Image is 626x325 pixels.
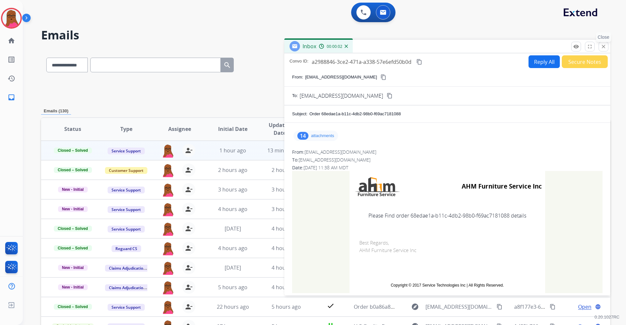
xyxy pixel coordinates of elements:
div: 14 [297,132,308,140]
span: Initial Date [218,125,247,133]
span: a2988846-3ce2-471a-a338-57e6efd50b0d [312,58,411,65]
span: New - Initial [58,187,88,192]
span: Assignee [168,125,191,133]
span: 4 hours ago [272,284,301,291]
span: 4 hours ago [272,264,301,271]
span: New - Initial [58,284,88,290]
p: From: [292,74,303,80]
mat-icon: person_remove [185,264,193,272]
img: agent-avatar [161,242,174,255]
button: Reply All [529,55,560,68]
img: agent-avatar [161,144,174,158]
div: From: [292,149,603,155]
span: [EMAIL_ADDRESS][DOMAIN_NAME] [425,303,493,311]
p: Subject: [292,111,307,117]
span: 1 hour ago [219,147,246,154]
span: Closed – Solved [54,245,92,251]
img: AHM [353,174,402,199]
mat-icon: person_remove [185,225,193,233]
mat-icon: list_alt [7,56,15,64]
span: [EMAIL_ADDRESS][DOMAIN_NAME] [305,149,376,155]
div: To: [292,157,603,163]
span: 4 hours ago [272,225,301,232]
button: Close [599,42,608,51]
mat-icon: remove_red_eye [573,44,579,49]
mat-icon: person_remove [185,244,193,252]
mat-icon: content_copy [380,74,386,80]
mat-icon: check [327,302,335,310]
span: 4 hours ago [218,245,247,252]
span: Service Support [108,148,145,154]
span: Inbox [303,43,316,50]
td: AHM Furniture Service Inc [425,174,542,199]
span: Order b0a86a84-5053-4293-8399-b714c60384e6 [354,303,470,310]
span: Open [578,303,591,311]
mat-icon: history [7,75,15,82]
mat-icon: person_remove [185,283,193,291]
span: Service Support [108,226,145,233]
mat-icon: content_copy [497,304,502,310]
span: Service Support [108,187,145,193]
span: 4 hours ago [218,205,247,213]
mat-icon: explore [411,303,419,311]
span: 5 hours ago [218,284,247,291]
span: [DATE] [225,225,241,232]
p: Convo ID: [290,58,308,66]
td: Best Regards, AHM Furniture Service Inc [350,229,545,276]
span: [DATE] [225,264,241,271]
img: agent-avatar [161,163,174,177]
span: 13 minutes ago [267,147,305,154]
span: 2 hours ago [218,166,247,174]
span: 3 hours ago [218,186,247,193]
span: [EMAIL_ADDRESS][DOMAIN_NAME] [299,157,370,163]
span: Updated Date [265,121,295,137]
span: 3 hours ago [272,186,301,193]
p: Order 68edae1a-b11c-4db2-98b0-f69ac7181088 [309,111,401,117]
span: Closed – Solved [54,148,92,153]
p: Emails (130) [41,108,71,115]
img: agent-avatar [161,281,174,294]
mat-icon: close [601,44,606,49]
img: avatar [2,9,21,27]
span: Service Support [108,206,145,213]
span: Claims Adjudication [105,284,150,291]
span: [EMAIL_ADDRESS][DOMAIN_NAME] [300,92,383,100]
mat-icon: fullscreen [587,44,593,49]
span: 3 hours ago [272,205,301,213]
mat-icon: home [7,37,15,45]
p: Close [596,32,611,42]
span: 5 hours ago [272,303,301,310]
span: Customer Support [105,167,147,174]
span: [DATE] 11:38 AM MDT [304,164,348,171]
img: agent-avatar [161,183,174,197]
mat-icon: inbox [7,93,15,101]
mat-icon: person_remove [185,166,193,174]
p: 0.20.1027RC [594,313,619,321]
mat-icon: content_copy [387,93,393,99]
span: New - Initial [58,206,88,212]
span: New - Initial [58,265,88,271]
img: agent-avatar [161,222,174,236]
img: agent-avatar [161,300,174,314]
span: Closed – Solved [54,226,92,232]
h2: Emails [41,29,610,42]
mat-icon: language [595,304,601,310]
span: Claims Adjudication [105,265,150,272]
p: attachments [311,133,334,138]
mat-icon: person_remove [185,147,193,154]
td: Please Find order 68edae1a-b11c-4db2-98b0-f69ac7181088 details [350,202,545,229]
p: To: [292,92,298,99]
button: Secure Notes [562,55,608,68]
img: agent-avatar [161,261,174,275]
span: Type [120,125,132,133]
mat-icon: content_copy [550,304,556,310]
span: Closed – Solved [54,167,92,173]
p: [EMAIL_ADDRESS][DOMAIN_NAME] [305,74,377,80]
mat-icon: person_remove [185,205,193,213]
img: agent-avatar [161,203,174,216]
span: 22 hours ago [217,303,249,310]
mat-icon: content_copy [416,59,422,65]
mat-icon: person_remove [185,186,193,193]
span: a8f177e3-6f06-46e5-82b9-bbbf455ac752 [514,303,612,310]
div: Date: [292,164,603,171]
